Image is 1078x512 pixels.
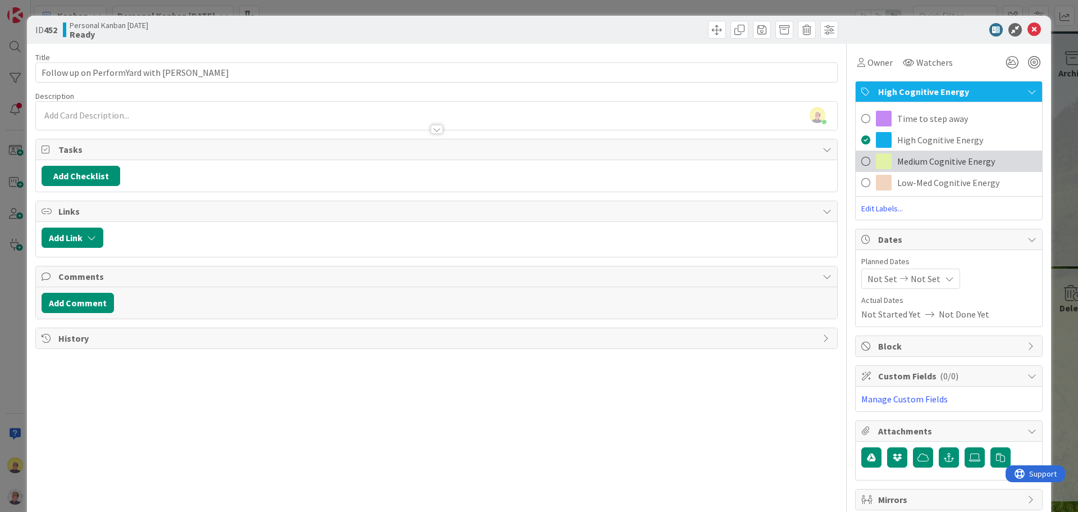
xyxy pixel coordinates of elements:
[861,393,948,405] a: Manage Custom Fields
[878,493,1022,506] span: Mirrors
[861,256,1036,268] span: Planned Dates
[44,24,57,35] b: 452
[911,272,940,286] span: Not Set
[58,143,817,156] span: Tasks
[35,91,74,101] span: Description
[867,272,897,286] span: Not Set
[916,56,953,69] span: Watchers
[867,56,893,69] span: Owner
[940,370,958,382] span: ( 0/0 )
[70,21,148,30] span: Personal Kanban [DATE]
[58,332,817,345] span: History
[35,52,50,62] label: Title
[861,307,921,321] span: Not Started Yet
[856,203,1042,214] span: Edit Labels...
[70,30,148,39] b: Ready
[42,228,103,248] button: Add Link
[861,294,1036,306] span: Actual Dates
[878,424,1022,438] span: Attachments
[35,62,838,83] input: type card name here...
[42,166,120,186] button: Add Checklist
[878,339,1022,353] span: Block
[42,293,114,313] button: Add Comment
[35,23,57,37] span: ID
[897,133,983,147] span: High Cognitive Energy
[878,369,1022,383] span: Custom Fields
[810,107,825,123] img: nKUMuoDhFNTCsnC9MIPQkgZgJ2SORMcs.jpeg
[24,2,51,15] span: Support
[58,270,817,283] span: Comments
[897,155,995,168] span: Medium Cognitive Energy
[878,233,1022,246] span: Dates
[58,205,817,218] span: Links
[897,176,999,189] span: Low-Med Cognitive Energy
[897,112,968,125] span: Time to step away
[939,307,989,321] span: Not Done Yet
[878,85,1022,98] span: High Cognitive Energy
